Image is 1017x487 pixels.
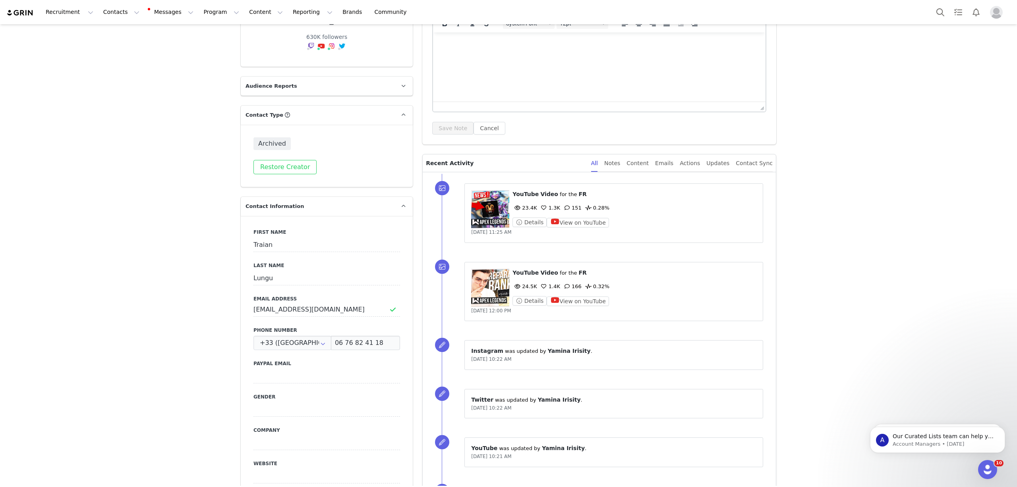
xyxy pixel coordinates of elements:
button: Contacts [99,3,144,21]
label: Company [253,427,400,434]
p: Message from Account Managers, sent 5w ago [35,31,137,38]
button: Profile [985,6,1011,19]
a: Tasks [949,3,967,21]
label: Paypal Email [253,360,400,367]
p: ⁨ ⁩ was updated by ⁨ ⁩. [471,444,756,452]
span: 10 [994,460,1003,466]
label: Last Name [253,262,400,269]
span: Contact Information [246,202,304,210]
p: Recent Activity [426,154,584,172]
span: YouTube [512,269,539,276]
span: Yamina Irisity [538,397,581,403]
span: [DATE] 12:00 PM [471,308,511,314]
span: Yamina Irisity [548,348,591,354]
img: instagram.svg [329,43,335,49]
button: Save Note [432,122,474,135]
div: Content [626,154,649,172]
span: 23.4K [512,205,537,211]
span: Archived [253,137,291,150]
div: Actions [680,154,700,172]
div: Press the Up and Down arrow keys to resize the editor. [757,102,766,112]
button: Restore Creator [253,160,317,174]
a: View on YouTube [547,298,609,304]
span: FR [579,269,587,276]
input: (XXX) XXX-XXXX [331,336,400,350]
a: View on YouTube [547,219,609,225]
img: grin logo [6,9,34,17]
div: Notes [604,154,620,172]
label: Email Address [253,295,400,302]
span: 0.28% [584,205,609,211]
iframe: Rich Text Area [433,33,766,102]
input: Email Address [253,302,400,317]
div: Updates [706,154,729,172]
p: ⁨ ⁩ ⁨ ⁩ for the ⁨ ⁩ [512,269,756,277]
p: ⁨ ⁩ was updated by ⁨ ⁩. [471,347,756,355]
div: Emails [655,154,673,172]
span: FR [579,191,587,197]
span: [DATE] 11:25 AM [471,229,511,235]
span: [DATE] 10:21 AM [471,454,511,459]
input: Country [253,336,331,350]
label: Gender [253,393,400,400]
div: France [253,336,331,350]
label: First Name [253,229,400,236]
img: placeholder-profile.jpg [990,6,1003,19]
span: 151 [562,205,582,211]
label: Website [253,460,400,467]
p: ⁨ ⁩ was updated by ⁨ ⁩. [471,396,756,404]
a: Brands [338,3,369,21]
button: Cancel [474,122,505,135]
button: View on YouTube [547,218,609,227]
span: Video [540,269,558,276]
span: 24.5K [512,283,537,289]
div: 630K followers [306,33,348,41]
button: Content [244,3,288,21]
span: Video [540,191,558,197]
span: Contact Type [246,111,283,119]
button: Notifications [967,3,985,21]
span: 0.32% [584,283,609,289]
button: Reporting [288,3,337,21]
span: 166 [562,283,582,289]
button: Search [932,3,949,21]
label: Phone Number [253,327,400,334]
div: Contact Sync [736,154,773,172]
span: 1.3K [539,205,560,211]
iframe: Intercom live chat [978,460,997,479]
span: YouTube [471,445,497,451]
div: [PERSON_NAME] [294,16,360,25]
button: Program [199,3,244,21]
div: All [591,154,598,172]
p: ⁨ ⁩ ⁨ ⁩ for the ⁨ ⁩ [512,190,756,198]
iframe: Intercom notifications message [858,410,1017,466]
span: YouTube [512,191,539,197]
button: Recruitment [41,3,98,21]
span: Instagram [471,348,503,354]
button: Messages [145,3,198,21]
span: [DATE] 10:22 AM [471,356,511,362]
button: Details [512,218,547,227]
button: View on YouTube [547,296,609,306]
span: [DATE] 10:22 AM [471,405,511,411]
span: Our Curated Lists team can help you find more creators! Our team of prospect-sourcing experts are... [35,23,137,148]
span: 1.4K [539,283,560,289]
button: Details [512,296,547,306]
a: Community [370,3,415,21]
span: Audience Reports [246,82,297,90]
span: Yamina Irisity [542,445,585,451]
span: Twitter [471,397,493,403]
